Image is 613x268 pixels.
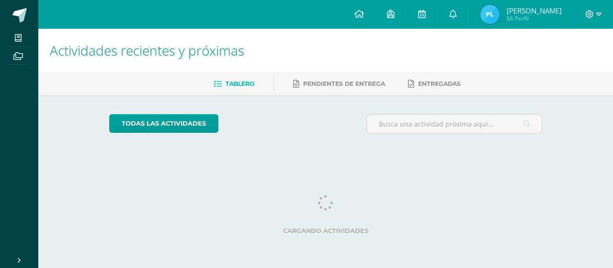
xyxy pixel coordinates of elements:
[367,115,542,133] input: Busca una actividad próxima aquí...
[226,80,254,87] span: Tablero
[507,6,562,15] span: [PERSON_NAME]
[109,227,543,234] label: Cargando actividades
[50,41,244,59] span: Actividades recientes y próximas
[293,76,385,92] a: Pendientes de entrega
[480,5,499,24] img: 23fb16984e5ab67cc49ece7ec8f2c339.png
[303,80,385,87] span: Pendientes de entrega
[408,76,461,92] a: Entregadas
[214,76,254,92] a: Tablero
[507,14,562,23] span: Mi Perfil
[109,114,218,133] a: todas las Actividades
[418,80,461,87] span: Entregadas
